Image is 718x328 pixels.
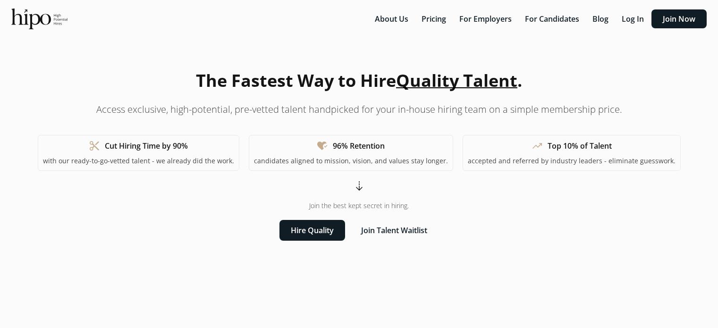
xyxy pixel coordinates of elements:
[196,68,522,93] h1: The Fastest Way to Hire .
[317,140,328,151] span: heart_check
[587,14,616,24] a: Blog
[651,9,707,28] button: Join Now
[279,220,345,241] button: Hire Quality
[616,14,651,24] a: Log In
[548,140,612,151] h1: Top 10% of Talent
[369,14,416,24] a: About Us
[587,9,614,28] button: Blog
[333,140,385,151] h1: 96% Retention
[416,9,452,28] button: Pricing
[454,14,519,24] a: For Employers
[43,156,234,166] p: with our ready-to-go-vetted talent - we already did the work.
[416,14,454,24] a: Pricing
[468,156,676,166] p: accepted and referred by industry leaders - eliminate guesswork.
[369,9,414,28] button: About Us
[105,140,188,151] h1: Cut Hiring Time by 90%
[350,220,439,241] button: Join Talent Waitlist
[519,14,587,24] a: For Candidates
[651,14,707,24] a: Join Now
[89,140,100,151] span: content_cut
[354,180,365,192] span: arrow_cool_down
[396,69,517,92] span: Quality Talent
[532,140,543,151] span: trending_up
[11,8,68,29] img: official-logo
[96,103,622,116] p: Access exclusive, high-potential, pre-vetted talent handpicked for your in-house hiring team on a...
[454,9,517,28] button: For Employers
[309,201,409,210] span: Join the best kept secret in hiring.
[254,156,448,166] p: candidates aligned to mission, vision, and values stay longer.
[519,9,585,28] button: For Candidates
[616,9,650,28] button: Log In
